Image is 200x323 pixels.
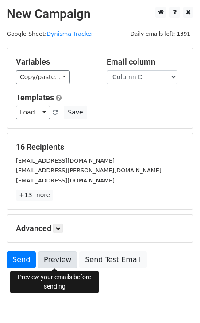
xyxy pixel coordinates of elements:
h5: Variables [16,57,93,67]
small: [EMAIL_ADDRESS][PERSON_NAME][DOMAIN_NAME] [16,167,162,174]
a: Load... [16,106,50,119]
h5: Email column [107,57,184,67]
a: Send [7,251,36,268]
span: Daily emails left: 1391 [127,29,193,39]
a: Copy/paste... [16,70,70,84]
a: Templates [16,93,54,102]
a: +13 more [16,190,53,201]
h5: 16 Recipients [16,142,184,152]
a: Send Test Email [79,251,146,268]
small: Google Sheet: [7,30,93,37]
button: Save [64,106,87,119]
a: Preview [38,251,77,268]
h2: New Campaign [7,7,193,22]
a: Dynisma Tracker [46,30,93,37]
small: [EMAIL_ADDRESS][DOMAIN_NAME] [16,157,115,164]
h5: Advanced [16,224,184,233]
div: Preview your emails before sending [10,271,99,293]
a: Daily emails left: 1391 [127,30,193,37]
iframe: Chat Widget [156,281,200,323]
small: [EMAIL_ADDRESS][DOMAIN_NAME] [16,177,115,184]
